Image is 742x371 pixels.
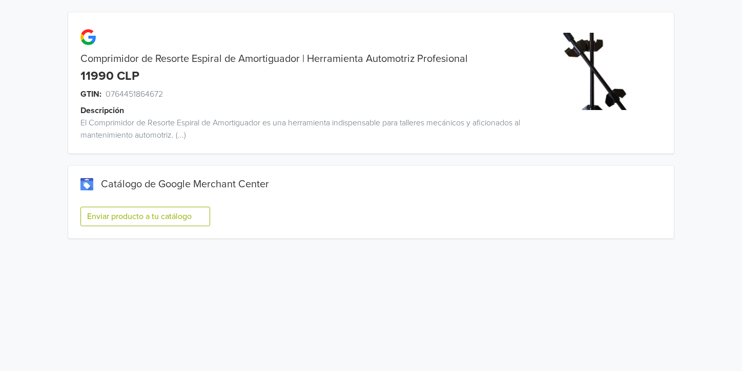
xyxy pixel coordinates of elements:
[106,88,163,100] span: 0764451864672
[80,178,662,190] div: Catálogo de Google Merchant Center
[80,88,101,100] span: GTIN:
[80,207,210,226] button: Enviar producto a tu catálogo
[80,104,534,117] div: Descripción
[80,69,139,84] div: 11990 CLP
[560,33,637,110] img: product_image
[68,53,522,65] div: Comprimidor de Resorte Espiral de Amortiguador | Herramienta Automotriz Profesional
[68,117,522,141] div: El Comprimidor de Resorte Espiral de Amortiguador es una herramienta indispensable para talleres ...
